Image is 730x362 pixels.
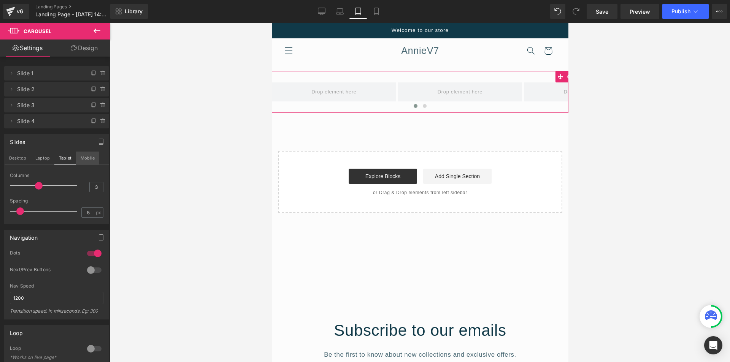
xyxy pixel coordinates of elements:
span: Carousel [24,28,51,34]
a: Landing Pages [35,4,123,10]
div: Open Intercom Messenger [704,336,722,354]
span: Slide 1 [17,66,81,81]
button: Redo [568,4,584,19]
div: Navigation [10,230,38,241]
a: Add Single Section [151,146,220,161]
a: v6 [3,4,29,19]
span: Library [125,8,143,15]
button: Laptop [31,152,54,164]
a: New Library [110,4,148,19]
div: Columns [10,173,103,178]
iframe: To enrich screen reader interactions, please activate Accessibility in Grammarly extension settings [272,23,568,362]
div: Slides [10,134,25,145]
button: Publish [662,4,709,19]
span: px [96,210,102,215]
div: Loop [10,326,23,336]
div: Transition speed. in miliseconds. Eg: 300 [10,308,103,319]
span: Carousel [294,48,321,60]
span: Slide 3 [17,98,81,112]
a: Tablet [349,4,367,19]
span: Publish [671,8,690,14]
div: Loop [10,345,79,353]
div: v6 [15,6,25,16]
span: Slide 2 [17,82,81,96]
span: Preview [630,8,650,16]
div: Nav Speed [10,283,103,289]
button: Mobile [76,152,99,164]
div: Spacing [10,198,103,204]
div: Dots [10,250,79,258]
button: More [712,4,727,19]
a: Mobile [367,4,386,19]
span: Slide 4 [17,114,81,128]
button: Desktop [5,152,31,164]
p: or Drag & Drop elements from left sidebar [18,167,278,172]
a: Design [57,40,112,57]
div: Next/Prev Buttons [10,267,79,275]
span: Save [596,8,608,16]
p: Be the first to know about new collections and exclusive offers. [36,326,261,338]
a: Desktop [313,4,331,19]
a: Preview [620,4,659,19]
a: Laptop [331,4,349,19]
div: *Works on live page* [10,355,78,360]
span: Landing Page - [DATE] 14:54:14 [35,11,108,17]
button: Undo [550,4,565,19]
h2: Subscribe to our emails [36,297,261,318]
button: Tablet [54,152,76,164]
a: Explore Blocks [77,146,145,161]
